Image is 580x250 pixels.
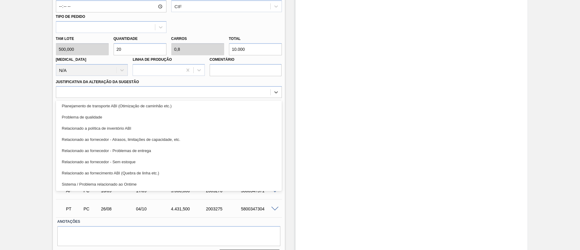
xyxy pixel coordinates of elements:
[175,4,182,9] div: CIF
[56,15,85,19] label: Tipo de pedido
[171,37,187,41] label: Carros
[56,80,139,84] label: Justificativa da Alteração da Sugestão
[56,167,282,179] div: Relacionado ao fornecimento ABI (Quebra de linha etc.)
[229,37,241,41] label: Total
[56,123,282,134] div: Relacionado a política de inventório ABI
[56,156,282,167] div: Relacionado ao fornecedor - Sem estoque
[66,206,81,211] p: PT
[56,34,109,43] label: Tam lote
[240,206,279,211] div: 5800347304
[210,55,282,64] label: Comentário
[134,206,174,211] div: 04/10/2025
[56,112,282,123] div: Problema de qualidade
[133,57,172,62] label: Linha de Produção
[56,134,282,145] div: Relacionado ao fornecedor - Atrasos, limitações de capacidade, etc.
[57,217,280,226] label: Anotações
[56,145,282,156] div: Relacionado ao fornecedor - Problemas de entrega
[65,202,83,216] div: Pedido em Trânsito
[114,37,138,41] label: Quantidade
[205,206,244,211] div: 2003275
[56,57,86,62] label: [MEDICAL_DATA]
[56,100,282,112] div: Planejamento de transporte ABI (Otimização de caminhão etc.)
[169,206,209,211] div: 4.431,500
[56,99,282,108] label: Observações
[56,179,282,190] div: Sistema / Problema relacionado ao Ontime
[82,206,100,211] div: Pedido de Compra
[99,206,139,211] div: 26/08/2025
